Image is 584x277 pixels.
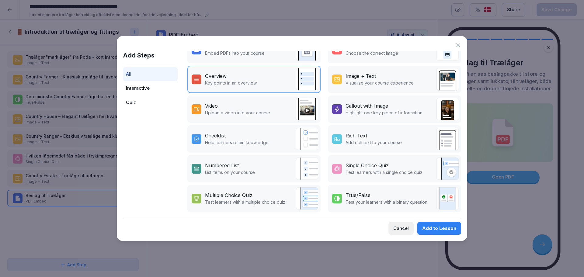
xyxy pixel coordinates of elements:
[346,50,398,56] p: Choose the correct image
[346,80,414,86] p: Visualize your course experience
[436,187,459,210] img: true_false.svg
[123,81,178,95] div: Interactive
[296,68,318,91] img: overview.svg
[123,95,178,110] div: Quiz
[123,51,178,60] h1: Add Steps
[346,139,402,146] p: Add rich text to your course
[346,132,367,139] div: Rich Text
[296,158,318,180] img: list.svg
[205,162,239,169] div: Numbered List
[296,128,318,150] img: checklist.svg
[205,102,218,109] div: Video
[205,169,255,175] p: List items on your course
[205,50,265,56] p: Embed PDFs into your course
[123,67,178,81] div: All
[346,169,422,175] p: Test learners with a single choice quiz
[436,158,459,180] img: single_choice_quiz.svg
[346,102,388,109] div: Callout with Image
[436,68,459,91] img: text_image.png
[205,80,257,86] p: Key points in an overview
[346,199,427,205] p: Test your learners with a binary question
[417,222,461,235] button: Add to Lesson
[346,72,376,80] div: Image + Text
[205,132,226,139] div: Checklist
[346,162,389,169] div: Single Choice Quiz
[205,199,285,205] p: Test learners with a multiple choice quiz
[205,192,252,199] div: Multiple Choice Quiz
[436,98,459,120] img: callout.png
[388,222,414,235] button: Cancel
[296,98,318,120] img: video.png
[205,139,269,146] p: Help learners retain knowledge
[393,225,409,232] div: Cancel
[422,225,456,232] div: Add to Lesson
[346,109,422,116] p: Highlight one key piece of information
[205,72,227,80] div: Overview
[436,128,459,150] img: richtext.svg
[346,192,370,199] div: True/False
[296,187,318,210] img: quiz.svg
[205,109,270,116] p: Upload a video into your course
